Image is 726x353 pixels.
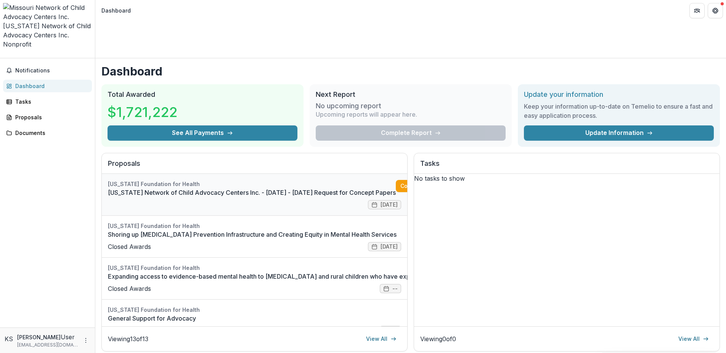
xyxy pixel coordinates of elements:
[524,90,714,99] h2: Update your information
[17,333,61,341] p: [PERSON_NAME]
[15,98,86,106] div: Tasks
[3,95,92,108] a: Tasks
[316,102,381,110] h3: No upcoming report
[524,125,714,141] a: Update Information
[420,159,713,174] h2: Tasks
[15,113,86,121] div: Proposals
[3,21,92,40] div: [US_STATE] Network of Child Advocacy Centers Inc.
[101,64,720,78] h1: Dashboard
[108,102,177,122] h3: $1,721,222
[414,174,720,183] p: No tasks to show
[5,334,14,343] div: Kiki Saragnese
[3,3,92,21] img: Missouri Network of Child Advocacy Centers Inc.
[61,332,75,342] p: User
[420,334,456,343] p: Viewing 0 of 0
[108,272,458,281] a: Expanding access to evidence-based mental health to [MEDICAL_DATA] and rural children who have ex...
[17,342,78,348] p: [EMAIL_ADDRESS][DOMAIN_NAME]
[3,80,92,92] a: Dashboard
[361,333,401,345] a: View All
[108,314,401,323] a: General Support for Advocacy
[689,3,705,18] button: Partners
[316,90,506,99] h2: Next Report
[3,127,92,139] a: Documents
[108,230,401,239] a: Shoring up [MEDICAL_DATA] Prevention Infrastructure and Creating Equity in Mental Health Services
[108,188,396,197] a: [US_STATE] Network of Child Advocacy Centers Inc. - [DATE] - [DATE] Request for Concept Papers
[98,5,134,16] nav: breadcrumb
[674,333,713,345] a: View All
[15,82,86,90] div: Dashboard
[316,110,417,119] p: Upcoming reports will appear here.
[108,90,297,99] h2: Total Awarded
[708,3,723,18] button: Get Help
[101,6,131,14] div: Dashboard
[81,336,90,345] button: More
[3,64,92,77] button: Notifications
[524,102,714,120] h3: Keep your information up-to-date on Temelio to ensure a fast and easy application process.
[3,40,31,48] span: Nonprofit
[108,159,401,174] h2: Proposals
[396,180,440,192] a: Complete
[108,334,148,343] p: Viewing 13 of 13
[108,125,297,141] button: See All Payments
[3,111,92,124] a: Proposals
[15,67,89,74] span: Notifications
[15,129,86,137] div: Documents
